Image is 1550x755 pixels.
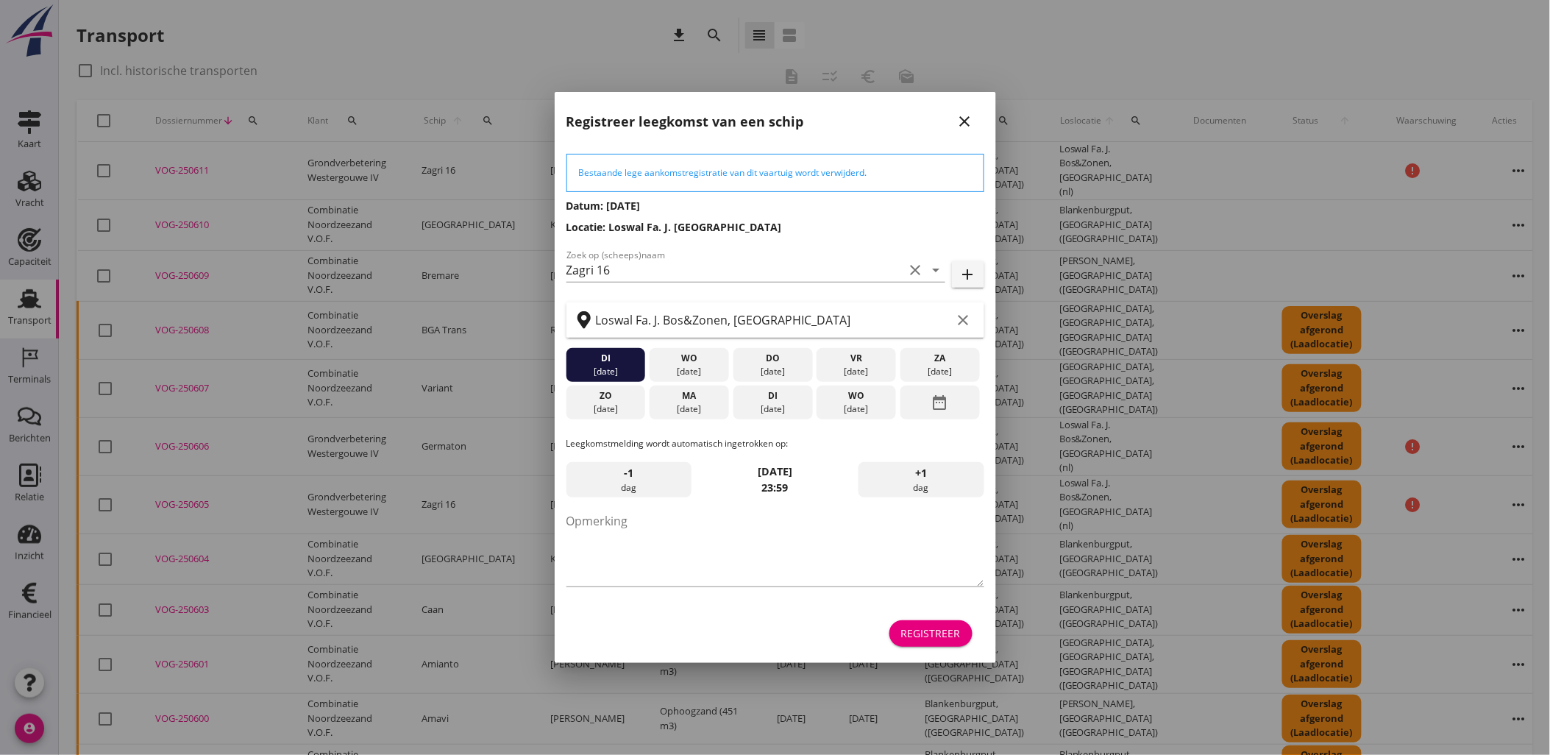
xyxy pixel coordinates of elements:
h3: Datum: [DATE] [566,198,984,213]
div: ma [653,389,725,403]
strong: 23:59 [762,481,789,495]
h2: Registreer leegkomst van een schip [566,112,804,132]
div: [DATE] [820,403,892,416]
div: di [569,352,641,365]
div: Registreer [901,625,961,641]
div: [DATE] [569,365,641,378]
i: close [956,113,974,130]
span: +1 [915,465,927,481]
div: wo [820,389,892,403]
div: dag [566,462,692,497]
div: [DATE] [904,365,976,378]
input: Zoek op terminal of plaats [596,308,952,332]
div: [DATE] [653,403,725,416]
div: [DATE] [736,403,808,416]
div: [DATE] [569,403,641,416]
div: Bestaande lege aankomstregistratie van dit vaartuig wordt verwijderd. [579,166,972,180]
input: Zoek op (scheeps)naam [566,258,904,282]
h3: Locatie: Loswal Fa. J. [GEOGRAPHIC_DATA] [566,219,984,235]
i: date_range [931,389,949,416]
div: za [904,352,976,365]
i: add [959,266,977,283]
div: wo [653,352,725,365]
div: dag [858,462,984,497]
div: [DATE] [820,365,892,378]
span: -1 [624,465,633,481]
div: do [736,352,808,365]
div: [DATE] [653,365,725,378]
button: Registreer [889,620,973,647]
div: vr [820,352,892,365]
i: arrow_drop_down [928,261,945,279]
i: clear [907,261,925,279]
div: zo [569,389,641,403]
div: [DATE] [736,365,808,378]
strong: [DATE] [758,464,792,478]
div: di [736,389,808,403]
p: Leegkomstmelding wordt automatisch ingetrokken op: [566,437,984,450]
i: clear [955,311,973,329]
textarea: Opmerking [566,509,984,586]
